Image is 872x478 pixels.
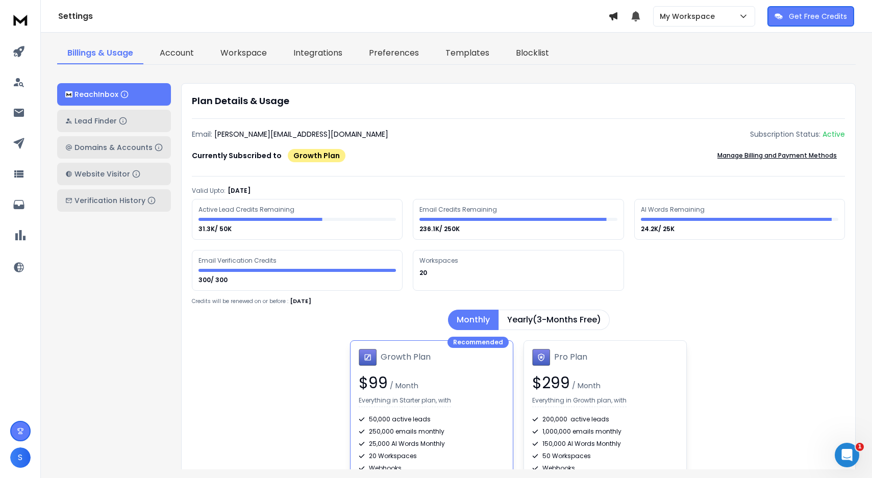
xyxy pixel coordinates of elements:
iframe: Intercom live chat [835,443,859,467]
img: logo [10,10,31,29]
span: / Month [388,381,418,391]
p: Everything in Starter plan, with [359,396,451,407]
a: Preferences [359,43,429,64]
img: logo [65,91,72,98]
p: [DATE] [290,297,311,306]
div: Growth Plan [288,149,345,162]
img: Growth Plan icon [359,349,377,366]
span: $ 99 [359,372,388,394]
a: Templates [435,43,500,64]
button: ReachInbox [57,83,171,106]
div: Recommended [447,337,509,348]
button: Lead Finder [57,110,171,132]
span: / Month [570,381,601,391]
p: [PERSON_NAME][EMAIL_ADDRESS][DOMAIN_NAME] [214,129,388,139]
p: Subscription Status: [750,129,820,139]
a: Workspace [210,43,277,64]
p: Credits will be renewed on or before : [192,297,288,305]
div: Active Lead Credits Remaining [198,206,296,214]
div: Active [823,129,845,139]
button: Monthly [448,310,499,330]
h1: Plan Details & Usage [192,94,845,108]
p: Email: [192,129,212,139]
a: Integrations [283,43,353,64]
button: Manage Billing and Payment Methods [709,145,845,166]
p: 300/ 300 [198,276,229,284]
p: 24.2K/ 25K [641,225,676,233]
p: 31.3K/ 50K [198,225,233,233]
button: S [10,447,31,468]
div: AI Words Remaining [641,206,706,214]
span: $ 299 [532,372,570,394]
div: 1,000,000 emails monthly [532,427,678,436]
h1: Pro Plan [554,351,587,363]
a: Blocklist [506,43,559,64]
div: Email Credits Remaining [419,206,499,214]
p: [DATE] [228,187,251,195]
h1: Settings [58,10,608,22]
p: Valid Upto: [192,187,226,195]
button: Domains & Accounts [57,136,171,159]
button: Yearly(3-Months Free) [499,310,610,330]
a: Billings & Usage [57,43,143,64]
div: Workspaces [419,257,460,265]
p: 20 [419,269,429,277]
div: 50,000 active leads [359,415,505,423]
p: Currently Subscribed to [192,150,282,161]
h1: Growth Plan [381,351,431,363]
div: 250,000 emails monthly [359,427,505,436]
div: Webhooks [359,464,505,472]
p: Manage Billing and Payment Methods [717,152,837,160]
div: Webhooks [532,464,678,472]
p: My Workspace [660,11,719,21]
span: 1 [856,443,864,451]
div: 200,000 active leads [532,415,678,423]
button: Verification History [57,189,171,212]
p: Get Free Credits [789,11,847,21]
button: Get Free Credits [767,6,854,27]
a: Account [150,43,204,64]
div: 50 Workspaces [532,452,678,460]
div: 150,000 AI Words Monthly [532,440,678,448]
div: Email Verification Credits [198,257,278,265]
div: 25,000 AI Words Monthly [359,440,505,448]
p: 236.1K/ 250K [419,225,461,233]
button: Website Visitor [57,163,171,185]
div: 20 Workspaces [359,452,505,460]
p: Everything in Growth plan, with [532,396,627,407]
img: Pro Plan icon [532,349,550,366]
